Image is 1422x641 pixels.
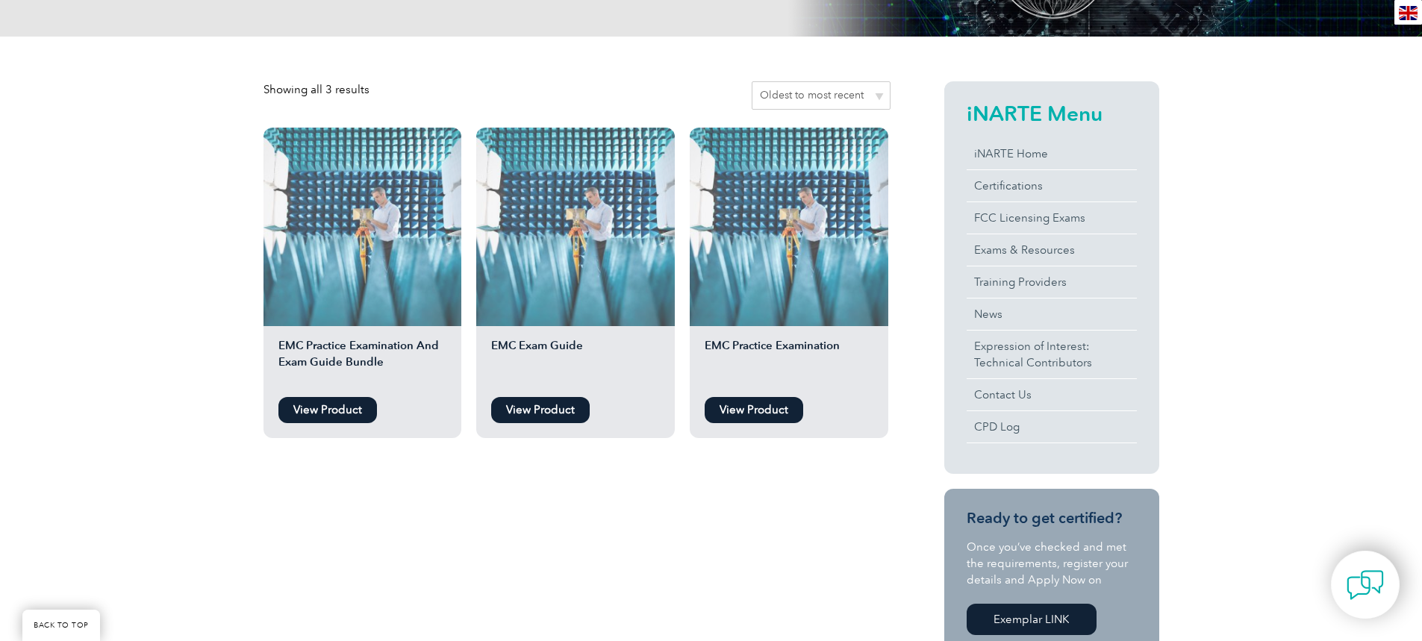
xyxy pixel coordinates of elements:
[1399,6,1418,20] img: en
[476,337,675,390] h2: EMC Exam Guide
[690,337,888,390] h2: EMC Practice Examination
[22,610,100,641] a: BACK TO TOP
[967,202,1137,234] a: FCC Licensing Exams
[263,128,462,326] img: EMC Practice Examination And Exam Guide Bundle
[690,128,888,326] img: EMC Practice Examination
[967,298,1137,330] a: News
[263,128,462,390] a: EMC Practice Examination And Exam Guide Bundle
[967,509,1137,528] h3: Ready to get certified?
[967,539,1137,588] p: Once you’ve checked and met the requirements, register your details and Apply Now on
[690,128,888,390] a: EMC Practice Examination
[705,397,803,423] a: View Product
[263,337,462,390] h2: EMC Practice Examination And Exam Guide Bundle
[967,266,1137,298] a: Training Providers
[967,411,1137,443] a: CPD Log
[967,604,1097,635] a: Exemplar LINK
[1347,566,1384,604] img: contact-chat.png
[967,331,1137,378] a: Expression of Interest:Technical Contributors
[967,170,1137,201] a: Certifications
[967,138,1137,169] a: iNARTE Home
[967,101,1137,125] h2: iNARTE Menu
[967,379,1137,410] a: Contact Us
[278,397,377,423] a: View Product
[967,234,1137,266] a: Exams & Resources
[752,81,891,110] select: Shop order
[491,397,590,423] a: View Product
[263,81,369,98] p: Showing all 3 results
[476,128,675,326] img: EMC Exam Guide
[476,128,675,390] a: EMC Exam Guide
